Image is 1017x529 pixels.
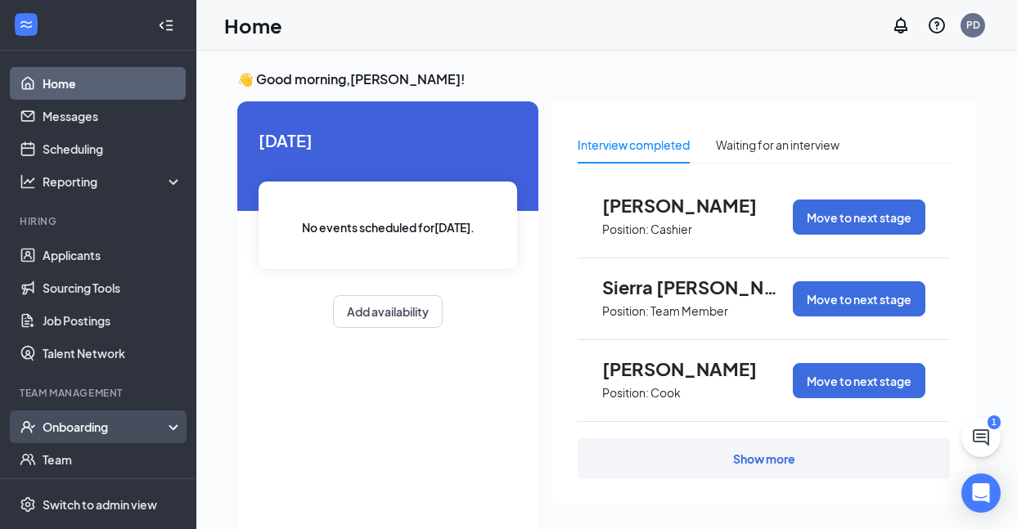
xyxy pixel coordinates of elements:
[602,303,649,319] p: Position:
[43,476,182,509] a: DocumentsCrown
[43,271,182,304] a: Sourcing Tools
[602,385,649,401] p: Position:
[43,419,169,435] div: Onboarding
[237,70,976,88] h3: 👋 Good morning, [PERSON_NAME] !
[971,428,991,447] svg: ChatActive
[793,199,925,235] button: Move to next stage
[302,218,475,236] span: No events scheduled for [DATE] .
[259,128,517,153] span: [DATE]
[602,358,782,379] span: [PERSON_NAME]
[43,239,182,271] a: Applicants
[43,304,182,337] a: Job Postings
[43,173,183,190] div: Reporting
[602,222,649,237] p: Position:
[961,473,1001,513] div: Open Intercom Messenger
[43,337,182,370] a: Talent Network
[578,136,690,154] div: Interview completed
[716,136,839,154] div: Waiting for an interview
[650,385,681,401] p: Cook
[961,418,1001,457] button: ChatActive
[927,16,947,35] svg: QuestionInfo
[733,451,795,467] div: Show more
[43,132,182,165] a: Scheduling
[793,363,925,398] button: Move to next stage
[20,173,36,190] svg: Analysis
[20,419,36,435] svg: UserCheck
[333,295,443,328] button: Add availability
[18,16,34,33] svg: WorkstreamLogo
[988,415,1001,429] div: 1
[43,443,182,476] a: Team
[158,17,174,34] svg: Collapse
[20,496,36,513] svg: Settings
[966,18,980,32] div: PD
[650,303,728,319] p: Team Member
[20,214,179,228] div: Hiring
[650,222,692,237] p: Cashier
[20,386,179,400] div: Team Management
[43,67,182,100] a: Home
[224,11,282,39] h1: Home
[43,100,182,132] a: Messages
[793,281,925,316] button: Move to next stage
[43,496,157,513] div: Switch to admin view
[602,195,782,216] span: [PERSON_NAME]
[602,276,782,298] span: Sierra [PERSON_NAME]
[891,16,911,35] svg: Notifications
